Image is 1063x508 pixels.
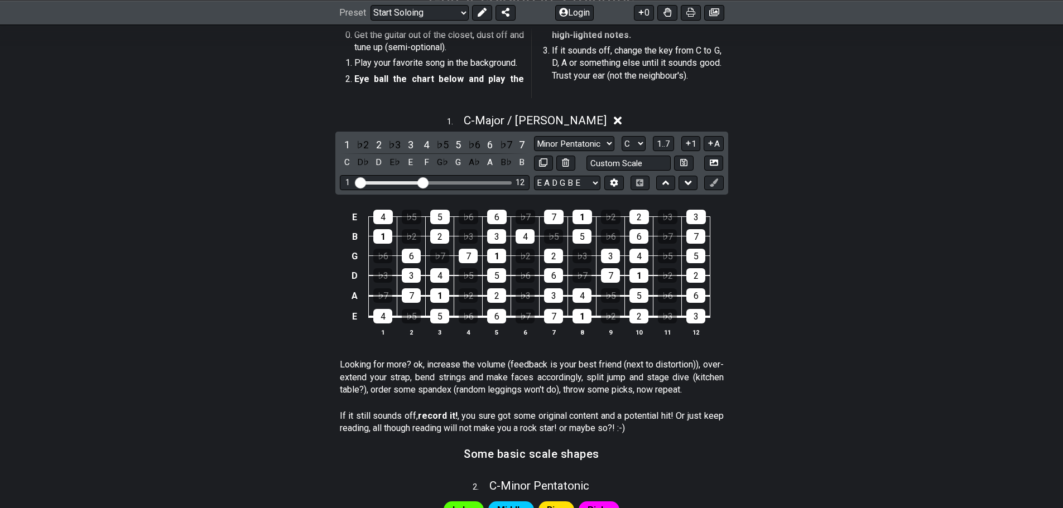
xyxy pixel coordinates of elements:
div: ♭2 [402,229,421,244]
div: ♭2 [601,210,621,224]
button: First click edit preset to enable marker editing [704,176,723,191]
th: 3 [426,326,454,338]
span: Preset [339,7,366,18]
button: Print [681,4,701,20]
li: Play your favorite song in the background. [354,57,524,72]
div: 1 [487,249,506,263]
td: E [348,207,362,227]
div: toggle scale degree [403,137,418,152]
button: 1..7 [653,136,674,151]
div: ♭6 [658,288,677,303]
div: 6 [544,268,563,283]
div: toggle pitch class [499,155,513,170]
div: toggle scale degree [483,137,497,152]
div: 2 [487,288,506,303]
strong: Eye ball the chart below and play the high-lighted notes. [354,30,631,84]
div: toggle pitch class [340,155,354,170]
div: 2 [686,268,705,283]
th: 6 [511,326,540,338]
div: 7 [402,288,421,303]
button: Delete [556,156,575,171]
div: 2 [544,249,563,263]
span: C - Major / [PERSON_NAME] [464,114,607,127]
div: 5 [487,268,506,283]
th: 12 [682,326,710,338]
th: 5 [483,326,511,338]
button: Share Preset [496,4,516,20]
select: Preset [371,4,469,20]
div: toggle pitch class [419,155,434,170]
div: toggle pitch class [467,155,482,170]
div: 1 [573,210,592,224]
div: 7 [459,249,478,263]
div: 6 [487,309,506,323]
th: 8 [568,326,597,338]
td: B [348,227,362,246]
span: 2 . [473,481,489,494]
td: E [348,306,362,327]
div: 4 [516,229,535,244]
div: 1 [629,268,648,283]
div: toggle scale degree [435,137,450,152]
div: toggle pitch class [514,155,529,170]
button: 0 [634,4,654,20]
div: ♭2 [516,249,535,263]
th: 4 [454,326,483,338]
div: toggle scale degree [387,137,402,152]
div: ♭6 [459,210,478,224]
div: ♭6 [601,229,620,244]
div: ♭7 [516,309,535,323]
div: 2 [629,309,648,323]
div: 1 [373,229,392,244]
div: ♭3 [573,249,591,263]
td: D [348,266,362,286]
div: toggle pitch class [483,155,497,170]
div: ♭3 [658,309,677,323]
div: toggle scale degree [340,137,354,152]
button: Edit Tuning [604,176,623,191]
div: 3 [402,268,421,283]
td: G [348,246,362,266]
div: toggle scale degree [514,137,529,152]
div: toggle scale degree [419,137,434,152]
div: ♭7 [430,249,449,263]
div: ♭3 [658,210,677,224]
div: 3 [601,249,620,263]
button: A [704,136,723,151]
div: ♭5 [402,210,421,224]
button: Store user defined scale [674,156,693,171]
div: 6 [402,249,421,263]
div: 2 [430,229,449,244]
div: toggle scale degree [499,137,513,152]
th: 1 [369,326,397,338]
th: 9 [597,326,625,338]
div: ♭6 [459,309,478,323]
div: ♭5 [601,288,620,303]
div: 3 [487,229,506,244]
div: 7 [544,309,563,323]
button: Login [555,4,594,20]
div: toggle pitch class [355,155,370,170]
div: 6 [487,210,507,224]
li: If it sounds off, change the key from C to G, D, A or something else until it sounds good. Trust ... [552,45,722,85]
td: A [348,286,362,306]
strong: record it! [418,410,458,421]
button: Toggle horizontal chord view [631,176,650,191]
p: Looking for more? ok, increase the volume (feedback is your best friend (next to distortion)), ov... [340,359,724,396]
div: 1 [573,309,591,323]
div: 6 [629,229,648,244]
th: 10 [625,326,653,338]
button: Edit Preset [472,4,492,20]
div: toggle pitch class [372,155,386,170]
div: ♭5 [459,268,478,283]
select: Scale [534,136,614,151]
div: 1 [430,288,449,303]
div: ♭6 [516,268,535,283]
div: 3 [686,309,705,323]
div: ♭5 [402,309,421,323]
div: 4 [430,268,449,283]
div: toggle pitch class [435,155,450,170]
div: 7 [544,210,564,224]
div: 7 [686,229,705,244]
div: toggle pitch class [451,155,465,170]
